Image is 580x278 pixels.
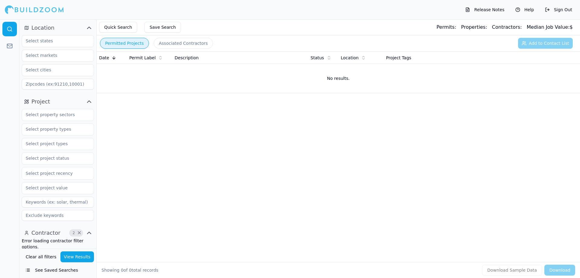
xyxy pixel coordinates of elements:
input: Select markets [22,50,86,61]
span: Median Job Value: [527,24,569,30]
button: Project [22,97,94,106]
td: No results. [97,64,580,93]
span: Clear Contractor filters [77,231,82,234]
button: Release Notes [462,5,507,15]
span: Description [175,55,199,61]
span: Status [311,55,324,61]
span: Contractors: [492,24,522,30]
span: Date [99,55,109,61]
div: Error loading contractor filter options. [22,238,94,250]
button: Save Search [144,22,181,33]
input: Select project value [22,182,86,193]
input: Zipcodes (ex:91210,10001) [22,79,94,90]
input: Select property types [22,124,86,135]
button: Clear all filters [24,251,58,262]
button: Location [22,23,94,33]
div: $ [527,24,573,31]
input: Select states [22,35,86,46]
input: Exclude keywords [22,210,94,221]
span: Location [31,24,54,32]
button: View Results [60,251,94,262]
input: Select cities [22,64,86,75]
span: 0 [129,268,132,273]
div: Showing of total records [101,267,158,273]
button: Permitted Projects [100,38,149,49]
button: Help [512,5,537,15]
span: 2 [71,230,77,236]
span: Properties: [461,24,487,30]
span: Contractor [31,229,60,237]
span: 0 [121,268,124,273]
input: Select project status [22,153,86,164]
button: Associated Contractors [154,38,213,49]
input: Select property sectors [22,109,86,120]
span: Project [31,97,50,106]
button: Sign Out [542,5,575,15]
span: Project Tags [386,55,411,61]
input: Select project types [22,138,86,149]
button: See Saved Searches [22,265,94,276]
input: Keywords (ex: solar, thermal) [22,197,94,208]
button: Contractor2Clear Contractor filters [22,228,94,238]
button: Quick Search [99,22,137,33]
span: Permits: [437,24,456,30]
span: Location [341,55,359,61]
span: Permit Label [129,55,156,61]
